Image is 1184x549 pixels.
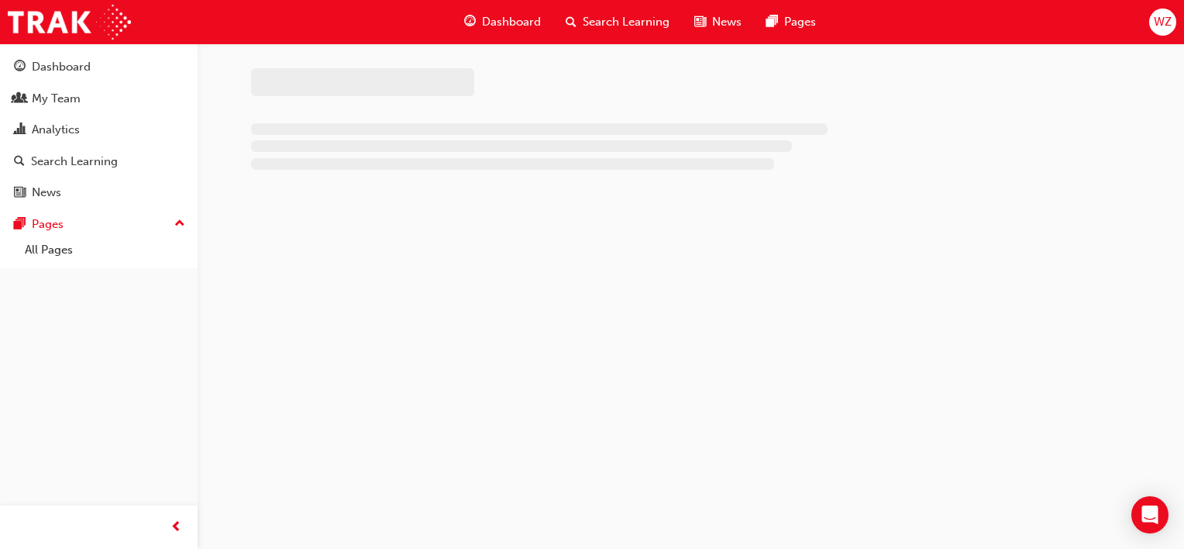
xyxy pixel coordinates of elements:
[14,155,25,169] span: search-icon
[712,13,742,31] span: News
[766,12,778,32] span: pages-icon
[464,12,476,32] span: guage-icon
[19,238,191,262] a: All Pages
[482,13,541,31] span: Dashboard
[31,153,118,171] div: Search Learning
[6,116,191,144] a: Analytics
[14,123,26,137] span: chart-icon
[14,60,26,74] span: guage-icon
[1154,13,1172,31] span: WZ
[14,218,26,232] span: pages-icon
[32,121,80,139] div: Analytics
[1149,9,1176,36] button: WZ
[6,147,191,176] a: Search Learning
[32,58,91,76] div: Dashboard
[174,214,185,234] span: up-icon
[32,216,64,233] div: Pages
[694,12,706,32] span: news-icon
[583,13,669,31] span: Search Learning
[6,210,191,239] button: Pages
[6,53,191,81] a: Dashboard
[754,6,828,38] a: pages-iconPages
[14,92,26,106] span: people-icon
[452,6,553,38] a: guage-iconDashboard
[566,12,577,32] span: search-icon
[32,184,61,202] div: News
[170,518,182,537] span: prev-icon
[32,90,81,108] div: My Team
[6,85,191,113] a: My Team
[784,13,816,31] span: Pages
[8,5,131,40] img: Trak
[6,178,191,207] a: News
[553,6,682,38] a: search-iconSearch Learning
[14,186,26,200] span: news-icon
[682,6,754,38] a: news-iconNews
[6,50,191,210] button: DashboardMy TeamAnalyticsSearch LearningNews
[1131,496,1169,533] div: Open Intercom Messenger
